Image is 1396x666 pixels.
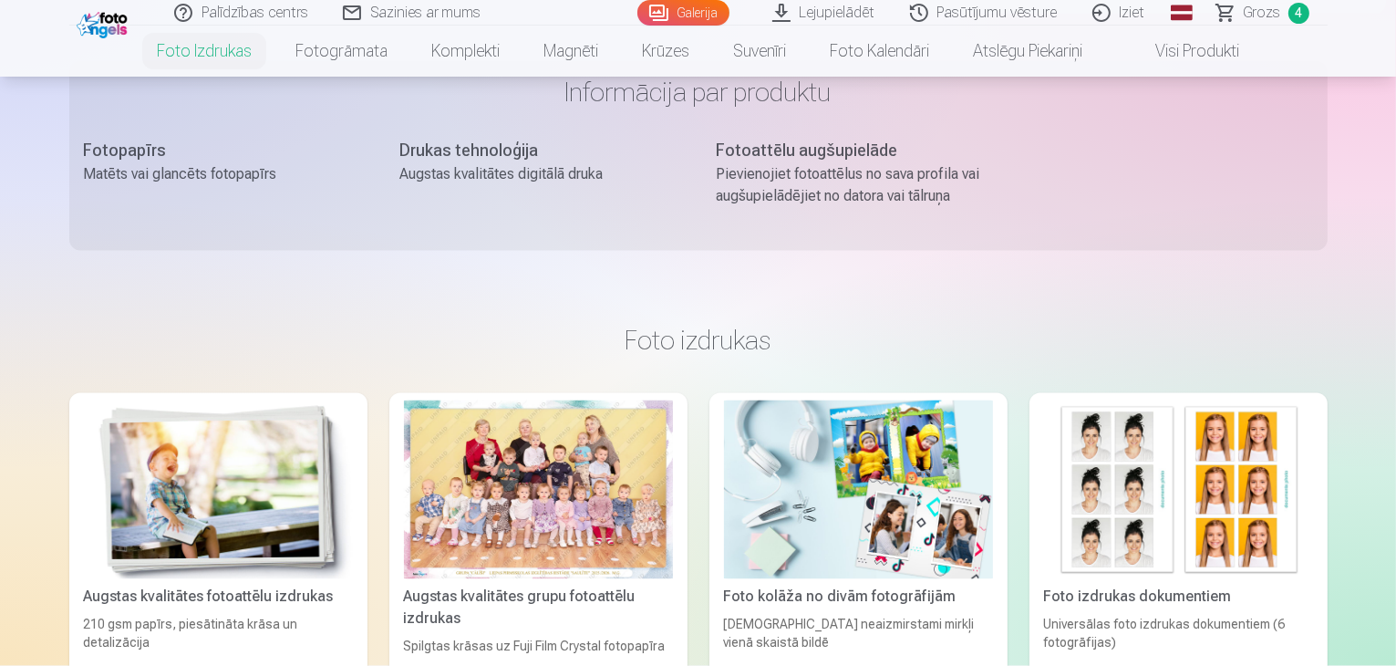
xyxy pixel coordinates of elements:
[400,163,680,185] div: Augstas kvalitātes digitālā druka
[717,587,1000,609] div: Foto kolāža no divām fotogrāfijām
[397,587,680,630] div: Augstas kvalitātes grupu fotoattēlu izdrukas
[711,26,808,77] a: Suvenīri
[77,616,360,656] div: 210 gsm papīrs, piesātināta krāsa un detalizācija
[400,138,680,163] div: Drukas tehnoloģija
[724,401,993,580] img: Foto kolāža no divām fotogrāfijām
[717,138,997,163] div: Fotoattēlu augšupielāde
[1037,616,1320,656] div: Universālas foto izdrukas dokumentiem (6 fotogrāfijas)
[808,26,951,77] a: Foto kalendāri
[620,26,711,77] a: Krūzes
[84,401,353,580] img: Augstas kvalitātes fotoattēlu izdrukas
[717,163,997,207] div: Pievienojiet fotoattēlus no sava profila vai augšupielādējiet no datora vai tālruņa
[1244,2,1281,24] span: Grozs
[409,26,522,77] a: Komplekti
[77,587,360,609] div: Augstas kvalitātes fotoattēlu izdrukas
[84,138,364,163] div: Fotopapīrs
[274,26,409,77] a: Fotogrāmata
[1037,587,1320,609] div: Foto izdrukas dokumentiem
[135,26,274,77] a: Foto izdrukas
[522,26,620,77] a: Magnēti
[717,616,1000,656] div: [DEMOGRAPHIC_DATA] neaizmirstami mirkļi vienā skaistā bildē
[1044,401,1313,580] img: Foto izdrukas dokumentiem
[951,26,1104,77] a: Atslēgu piekariņi
[77,7,132,38] img: /fa1
[84,324,1313,357] h3: Foto izdrukas
[84,163,364,185] div: Matēts vai glancēts fotopapīrs
[1288,3,1309,24] span: 4
[1104,26,1261,77] a: Visi produkti
[84,76,1313,109] h3: Informācija par produktu
[397,638,680,656] div: Spilgtas krāsas uz Fuji Film Crystal fotopapīra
